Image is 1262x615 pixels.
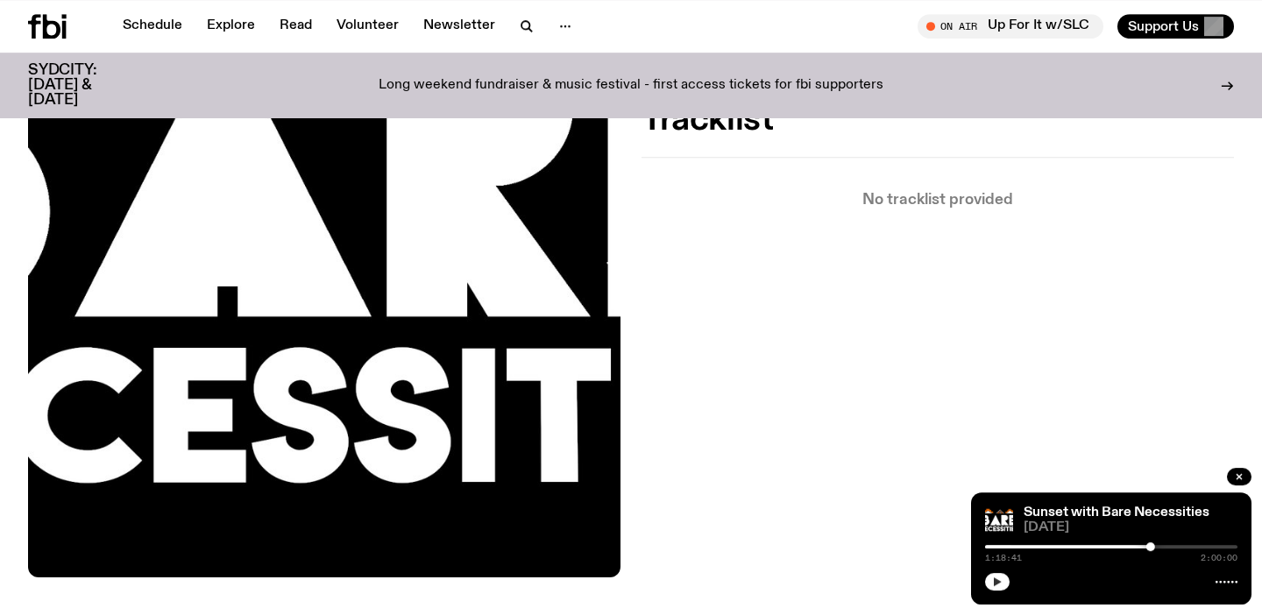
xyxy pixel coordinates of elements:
[28,63,140,108] h3: SYDCITY: [DATE] & [DATE]
[196,14,266,39] a: Explore
[642,193,1234,208] p: No tracklist provided
[918,14,1103,39] button: On AirUp For It w/SLC
[1201,554,1237,562] span: 2:00:00
[1117,14,1234,39] button: Support Us
[269,14,323,39] a: Read
[1024,505,1209,520] a: Sunset with Bare Necessities
[1128,18,1199,34] span: Support Us
[642,104,1234,136] h2: Tracklist
[413,14,506,39] a: Newsletter
[1024,521,1237,534] span: [DATE]
[985,554,1022,562] span: 1:18:41
[112,14,193,39] a: Schedule
[985,506,1013,534] img: Bare Necessities
[326,14,409,39] a: Volunteer
[379,78,883,94] p: Long weekend fundraiser & music festival - first access tickets for fbi supporters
